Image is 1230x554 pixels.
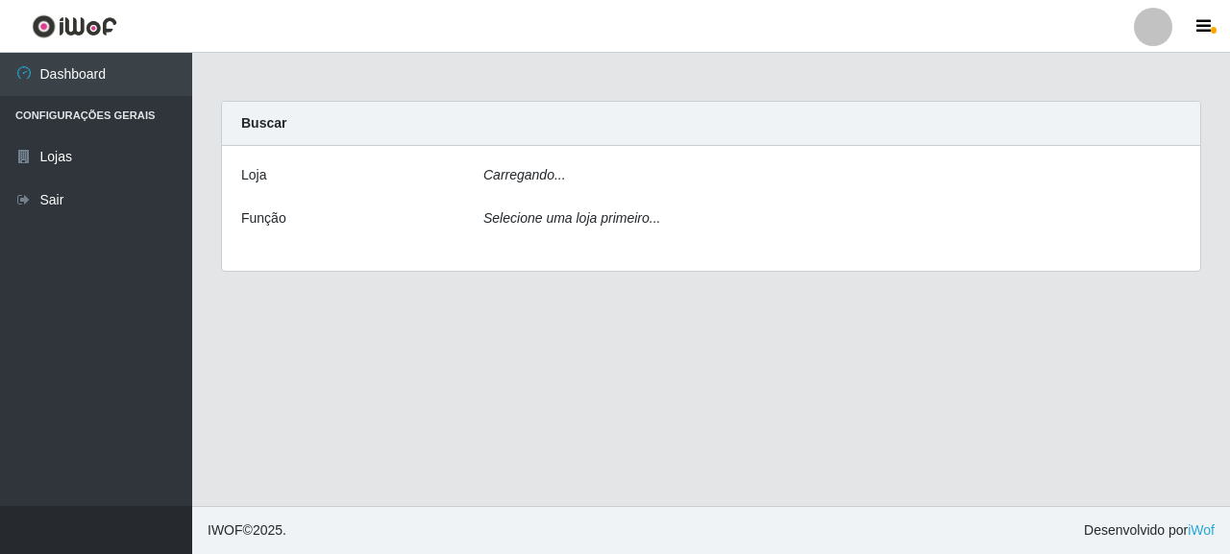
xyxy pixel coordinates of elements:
strong: Buscar [241,115,286,131]
label: Função [241,208,286,229]
label: Loja [241,165,266,185]
span: IWOF [208,522,243,538]
a: iWof [1188,522,1215,538]
span: Desenvolvido por [1084,520,1215,541]
span: © 2025 . [208,520,286,541]
i: Selecione uma loja primeiro... [483,210,660,226]
i: Carregando... [483,167,566,182]
img: CoreUI Logo [32,14,117,38]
